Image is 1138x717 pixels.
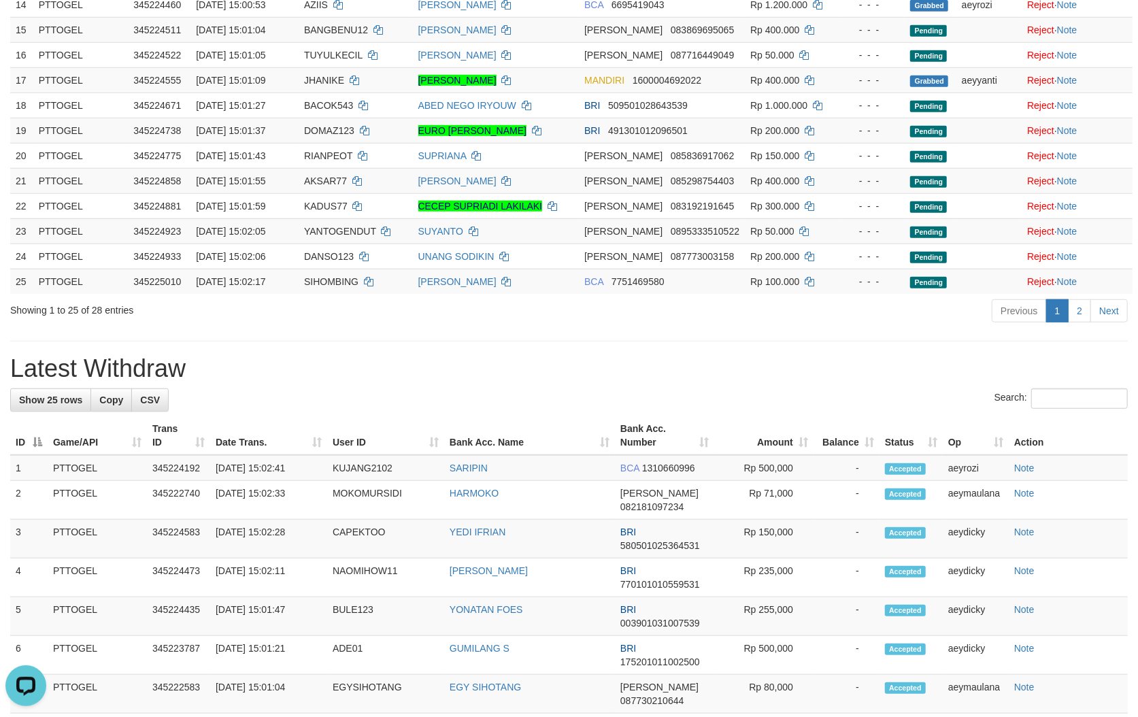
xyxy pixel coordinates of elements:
th: ID: activate to sort column descending [10,416,48,455]
span: DOMAZ123 [304,125,354,136]
td: aeydicky [943,558,1009,597]
td: 18 [10,93,33,118]
td: 20 [10,143,33,168]
td: 3 [10,520,48,558]
td: Rp 235,000 [714,558,814,597]
span: 345224555 [133,75,181,86]
span: Pending [910,252,947,263]
td: aeymaulana [943,675,1009,714]
td: aeydicky [943,597,1009,636]
a: Note [1014,527,1035,537]
td: [DATE] 15:02:41 [210,455,327,481]
span: AKSAR77 [304,176,347,186]
a: Note [1057,201,1077,212]
a: Reject [1027,24,1054,35]
span: 345224671 [133,100,181,111]
a: ABED NEGO IRYOUW [418,100,516,111]
a: Note [1014,565,1035,576]
span: Accepted [885,605,926,616]
td: Rp 71,000 [714,481,814,520]
td: - [814,558,880,597]
td: 345224435 [147,597,210,636]
td: PTTOGEL [48,481,147,520]
a: Note [1014,463,1035,473]
span: Grabbed [910,76,948,87]
a: UNANG SODIKIN [418,251,495,262]
th: Bank Acc. Number: activate to sort column ascending [615,416,714,455]
span: 345224923 [133,226,181,237]
td: EGYSIHOTANG [327,675,444,714]
th: Game/API: activate to sort column ascending [48,416,147,455]
a: GUMILANG S [450,643,509,654]
span: Accepted [885,488,926,500]
td: PTTOGEL [48,558,147,597]
button: Open LiveChat chat widget [5,5,46,46]
td: 345224192 [147,455,210,481]
th: Bank Acc. Name: activate to sort column ascending [444,416,615,455]
td: aeyyanti [956,67,1022,93]
span: BRI [620,565,636,576]
td: Rp 150,000 [714,520,814,558]
span: Pending [910,151,947,163]
h1: Latest Withdraw [10,355,1128,382]
span: Accepted [885,682,926,694]
a: [PERSON_NAME] [418,24,497,35]
span: 345224738 [133,125,181,136]
a: SARIPIN [450,463,488,473]
td: 22 [10,193,33,218]
td: 6 [10,636,48,675]
span: Accepted [885,644,926,655]
span: Copy 003901031007539 to clipboard [620,618,700,629]
td: · [1022,118,1133,143]
div: - - - [845,124,899,137]
td: · [1022,143,1133,168]
span: MANDIRI [584,75,624,86]
a: Note [1014,488,1035,499]
td: 16 [10,42,33,67]
span: 345224933 [133,251,181,262]
a: CSV [131,388,169,412]
span: BRI [620,527,636,537]
a: YEDI IFRIAN [450,527,505,537]
label: Search: [994,388,1128,409]
td: PTTOGEL [33,118,129,143]
span: BANGBENU12 [304,24,368,35]
span: Pending [910,126,947,137]
a: [PERSON_NAME] [418,176,497,186]
span: [DATE] 15:01:04 [196,24,265,35]
td: PTTOGEL [33,269,129,294]
td: PTTOGEL [48,597,147,636]
span: Pending [910,50,947,62]
span: Copy 491301012096501 to clipboard [608,125,688,136]
td: Rp 255,000 [714,597,814,636]
td: 4 [10,558,48,597]
span: Copy 1310660996 to clipboard [642,463,695,473]
a: Note [1014,682,1035,693]
td: Rp 500,000 [714,455,814,481]
span: Rp 300.000 [750,201,799,212]
span: Copy 083192191645 to clipboard [671,201,734,212]
td: 25 [10,269,33,294]
div: Showing 1 to 25 of 28 entries [10,298,464,317]
a: [PERSON_NAME] [418,50,497,61]
span: 345224881 [133,201,181,212]
span: Pending [910,277,947,288]
a: Reject [1027,100,1054,111]
td: 345222740 [147,481,210,520]
span: BRI [620,643,636,654]
td: PTTOGEL [48,675,147,714]
td: PTTOGEL [33,17,129,42]
td: [DATE] 15:02:33 [210,481,327,520]
span: Rp 200.000 [750,251,799,262]
a: Note [1057,50,1077,61]
div: - - - [845,48,899,62]
span: KADUS77 [304,201,348,212]
td: PTTOGEL [33,67,129,93]
td: 23 [10,218,33,244]
td: · [1022,42,1133,67]
td: PTTOGEL [33,168,129,193]
a: Reject [1027,251,1054,262]
td: · [1022,67,1133,93]
span: [DATE] 15:01:27 [196,100,265,111]
span: Pending [910,25,947,37]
